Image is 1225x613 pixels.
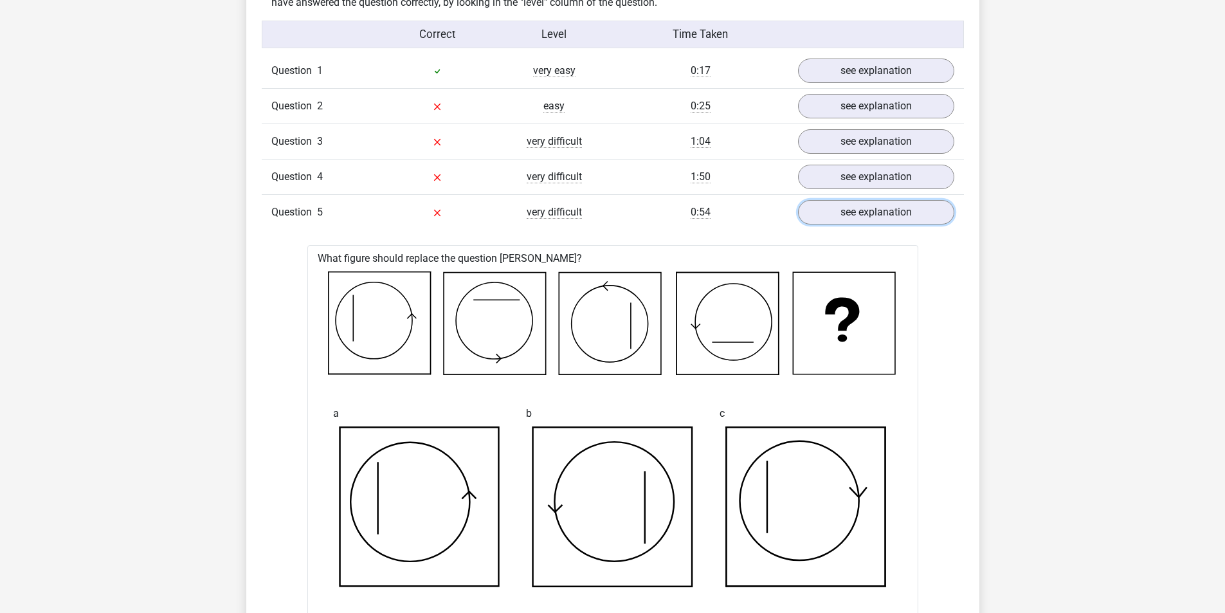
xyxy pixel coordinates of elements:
[798,165,954,189] a: see explanation
[543,100,565,113] span: easy
[691,135,711,148] span: 1:04
[798,129,954,154] a: see explanation
[317,64,323,77] span: 1
[533,64,576,77] span: very easy
[271,205,317,220] span: Question
[612,26,788,42] div: Time Taken
[271,63,317,78] span: Question
[317,170,323,183] span: 4
[691,100,711,113] span: 0:25
[691,170,711,183] span: 1:50
[527,170,582,183] span: very difficult
[691,64,711,77] span: 0:17
[691,206,711,219] span: 0:54
[379,26,496,42] div: Correct
[317,100,323,112] span: 2
[317,206,323,218] span: 5
[798,200,954,224] a: see explanation
[271,98,317,114] span: Question
[527,135,582,148] span: very difficult
[527,206,582,219] span: very difficult
[271,134,317,149] span: Question
[720,401,725,426] span: c
[317,135,323,147] span: 3
[526,401,532,426] span: b
[798,59,954,83] a: see explanation
[496,26,613,42] div: Level
[333,401,339,426] span: a
[271,169,317,185] span: Question
[798,94,954,118] a: see explanation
